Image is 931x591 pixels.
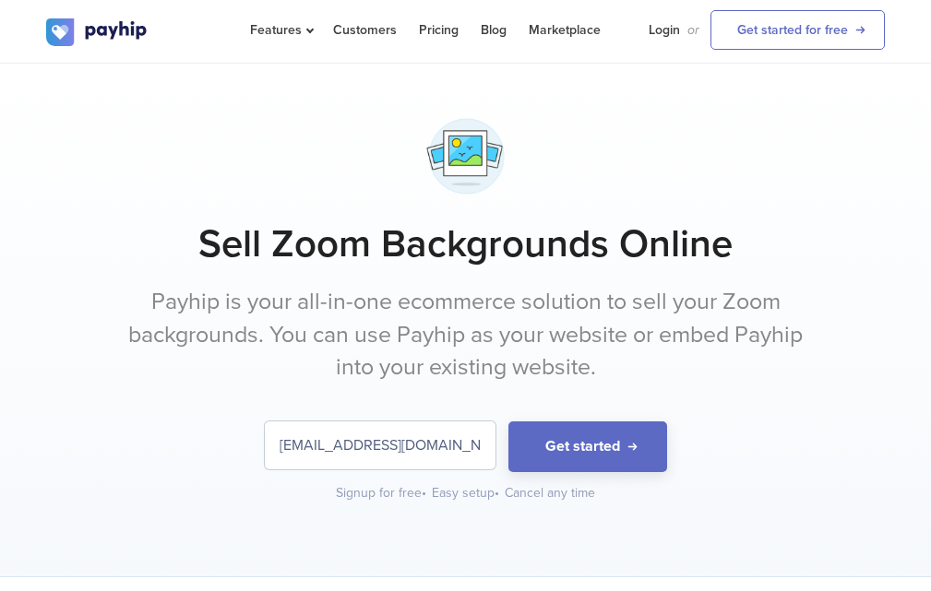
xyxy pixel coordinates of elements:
[432,484,501,502] div: Easy setup
[250,22,311,38] span: Features
[508,421,667,472] button: Get started
[422,485,426,501] span: •
[336,484,428,502] div: Signup for free
[495,485,499,501] span: •
[46,18,148,46] img: logo.svg
[505,484,595,502] div: Cancel any time
[120,286,812,384] p: Payhip is your all-in-one ecommerce solution to sell your Zoom backgrounds. You can use Payhip as...
[46,221,884,267] h1: Sell Zoom Backgrounds Online
[419,110,512,203] img: image-photo-2-toblnnonpraw1yc245ctpe.png
[710,10,885,50] a: Get started for free
[265,421,495,469] input: Enter your email address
